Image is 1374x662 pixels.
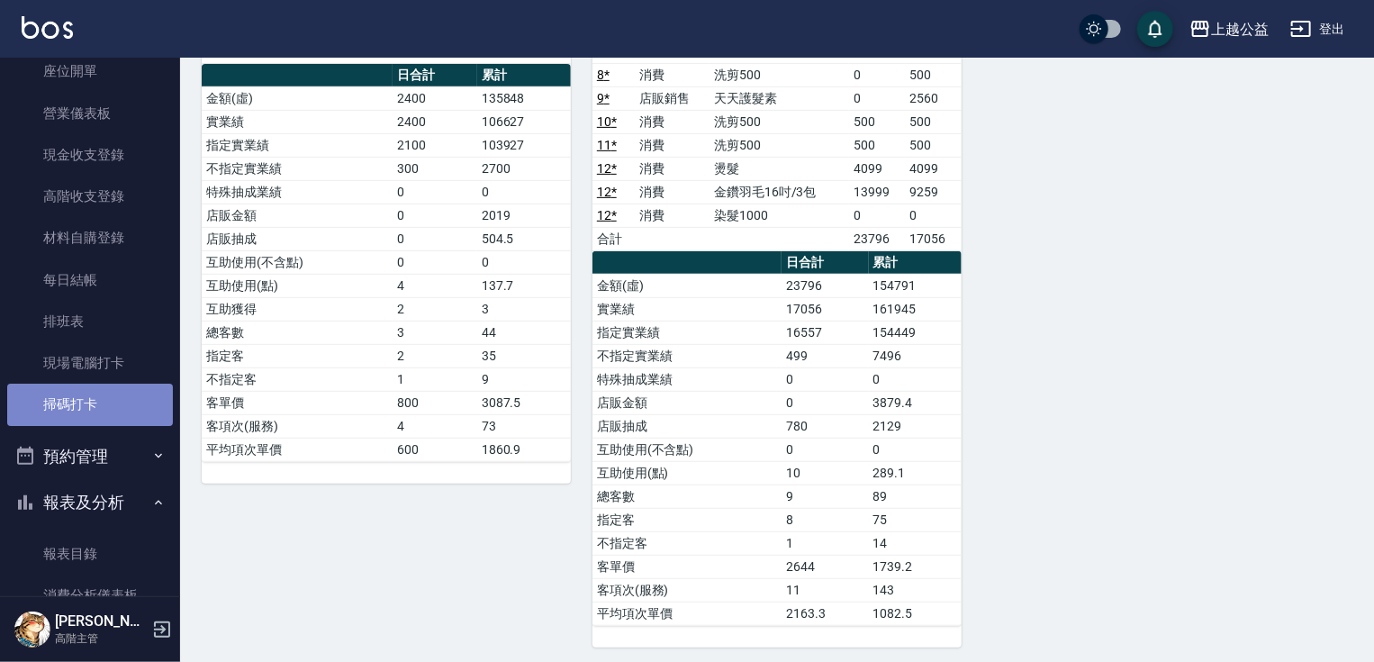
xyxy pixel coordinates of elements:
[393,227,477,250] td: 0
[782,438,868,461] td: 0
[849,63,905,86] td: 0
[782,602,868,625] td: 2163.3
[906,110,962,133] td: 500
[393,157,477,180] td: 300
[906,63,962,86] td: 500
[710,204,849,227] td: 染髮1000
[202,367,393,391] td: 不指定客
[7,176,173,217] a: 高階收支登錄
[782,578,868,602] td: 11
[869,367,962,391] td: 0
[7,50,173,92] a: 座位開單
[202,250,393,274] td: 互助使用(不含點)
[393,133,477,157] td: 2100
[592,297,782,321] td: 實業績
[202,414,393,438] td: 客項次(服務)
[202,133,393,157] td: 指定實業績
[393,274,477,297] td: 4
[22,16,73,39] img: Logo
[710,63,849,86] td: 洗剪500
[477,274,571,297] td: 137.7
[869,274,962,297] td: 154791
[1283,13,1352,46] button: 登出
[7,93,173,134] a: 營業儀表板
[202,321,393,344] td: 總客數
[393,321,477,344] td: 3
[849,86,905,110] td: 0
[202,86,393,110] td: 金額(虛)
[869,391,962,414] td: 3879.4
[710,157,849,180] td: 燙髮
[7,575,173,616] a: 消費分析儀表板
[592,344,782,367] td: 不指定實業績
[869,251,962,275] th: 累計
[782,508,868,531] td: 8
[869,321,962,344] td: 154449
[710,133,849,157] td: 洗剪500
[782,531,868,555] td: 1
[869,344,962,367] td: 7496
[477,414,571,438] td: 73
[592,227,636,250] td: 合計
[592,531,782,555] td: 不指定客
[636,110,710,133] td: 消費
[592,555,782,578] td: 客單價
[7,259,173,301] a: 每日結帳
[782,321,868,344] td: 16557
[477,180,571,204] td: 0
[477,86,571,110] td: 135848
[1137,11,1173,47] button: save
[849,133,905,157] td: 500
[782,391,868,414] td: 0
[906,157,962,180] td: 4099
[393,180,477,204] td: 0
[849,180,905,204] td: 13999
[869,578,962,602] td: 143
[202,438,393,461] td: 平均項次單價
[592,414,782,438] td: 店販抽成
[592,485,782,508] td: 總客數
[477,321,571,344] td: 44
[592,508,782,531] td: 指定客
[782,274,868,297] td: 23796
[710,110,849,133] td: 洗剪500
[393,86,477,110] td: 2400
[7,217,173,258] a: 材料自購登錄
[477,157,571,180] td: 2700
[477,110,571,133] td: 106627
[7,342,173,384] a: 現場電腦打卡
[393,110,477,133] td: 2400
[782,485,868,508] td: 9
[782,344,868,367] td: 499
[202,344,393,367] td: 指定客
[906,133,962,157] td: 500
[393,64,477,87] th: 日合計
[636,63,710,86] td: 消費
[592,367,782,391] td: 特殊抽成業績
[636,180,710,204] td: 消費
[869,297,962,321] td: 161945
[202,110,393,133] td: 實業績
[477,204,571,227] td: 2019
[477,297,571,321] td: 3
[636,204,710,227] td: 消費
[477,227,571,250] td: 504.5
[393,204,477,227] td: 0
[1182,11,1276,48] button: 上越公益
[869,508,962,531] td: 75
[592,321,782,344] td: 指定實業績
[7,433,173,480] button: 預約管理
[14,612,50,648] img: Person
[393,367,477,391] td: 1
[393,391,477,414] td: 800
[636,157,710,180] td: 消費
[393,297,477,321] td: 2
[906,204,962,227] td: 0
[710,180,849,204] td: 金鑽羽毛16吋/3包
[906,180,962,204] td: 9259
[782,414,868,438] td: 780
[869,555,962,578] td: 1739.2
[592,274,782,297] td: 金額(虛)
[393,250,477,274] td: 0
[477,64,571,87] th: 累計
